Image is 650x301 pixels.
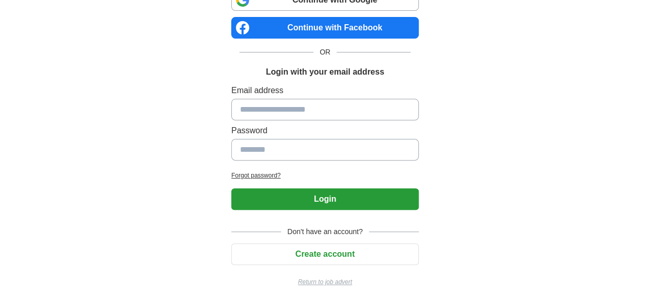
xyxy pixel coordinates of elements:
label: Email address [231,84,419,97]
span: Don't have an account? [281,226,369,237]
span: OR [313,47,337,58]
h1: Login with your email address [266,66,384,78]
button: Create account [231,243,419,265]
a: Create account [231,250,419,258]
a: Forgot password? [231,171,419,180]
a: Return to job advert [231,277,419,287]
button: Login [231,188,419,210]
a: Continue with Facebook [231,17,419,39]
label: Password [231,125,419,137]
